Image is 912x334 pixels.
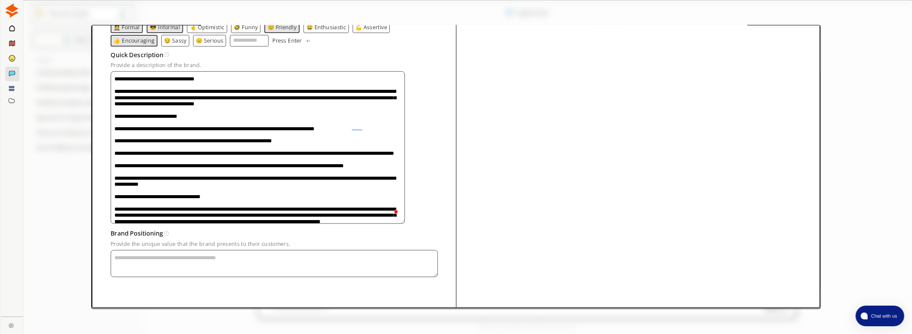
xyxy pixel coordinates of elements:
textarea: To enrich screen reader interactions, please activate Accessibility in Grammarly extension settings [111,71,405,224]
p: Provide a description of the brand. [111,62,438,68]
button: 🤞 Optimistic [190,24,225,30]
button: 😎 Informal [150,24,180,30]
button: 😑 Serious [196,38,223,44]
button: Press Enter Press Enter [272,35,311,46]
button: 🤵 Formal [114,24,139,30]
h3: Brand Positioning [111,228,163,239]
span: Chat with us [868,313,899,319]
button: 😄 Enthusiastic [306,24,346,30]
a: Close [1,317,23,332]
p: Press Enter [272,38,302,44]
h3: Quick Description [111,49,163,61]
button: 😏 Sassy [164,38,186,44]
button: 🤣 Funny [234,24,258,30]
p: Provide the unique value that the brand presents to their customers. [111,241,438,247]
input: tone-input [230,35,268,46]
button: atlas-launcher [856,306,904,326]
img: Tooltip Icon [164,231,169,236]
button: 💪 Assertive [355,24,387,30]
textarea: textarea-textarea [111,250,438,277]
img: Close [9,323,14,328]
div: tone-text-list [111,21,438,47]
button: 😊 Friendly [268,24,297,30]
img: Press Enter [306,40,311,42]
img: Close [5,3,19,18]
button: 👍 Encouraging [114,38,154,44]
img: Tooltip Icon [164,52,169,57]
